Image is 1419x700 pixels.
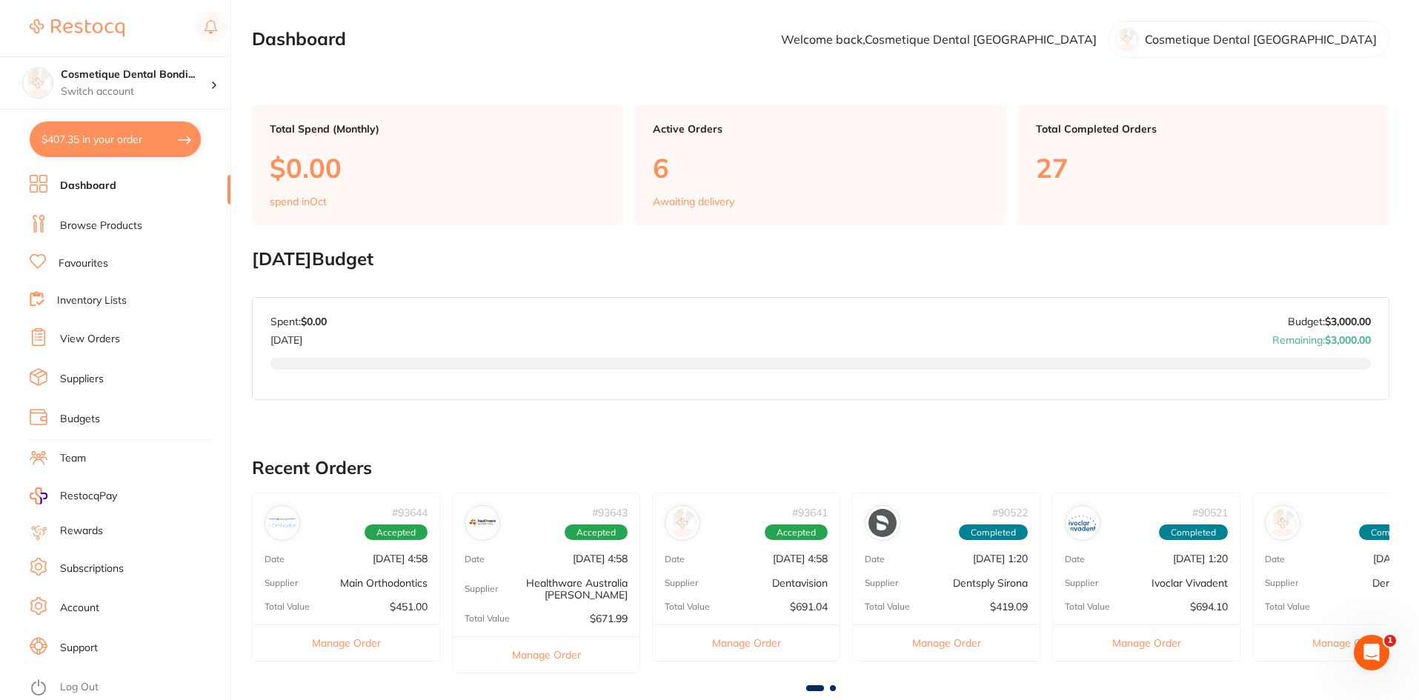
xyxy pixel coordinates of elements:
p: Active Orders [653,123,988,135]
p: [DATE] 4:58 [573,553,628,564]
strong: $0.00 [301,315,327,328]
p: $694.10 [1190,601,1228,613]
p: Date [265,554,285,564]
button: Manage Order [1053,624,1240,661]
span: RestocqPay [60,489,117,504]
iframe: Intercom live chat [1354,635,1389,670]
p: Total Completed Orders [1036,123,1372,135]
p: $419.09 [990,601,1028,613]
p: [DATE] [270,328,327,346]
p: # 90521 [1192,507,1228,519]
a: View Orders [60,332,120,347]
a: Active Orders6Awaiting delivery [635,105,1006,225]
img: Restocq Logo [30,19,124,37]
p: 27 [1036,153,1372,183]
p: Supplier [1065,578,1098,588]
p: $691.04 [790,601,828,613]
p: Main Orthodontics [340,577,428,589]
strong: $3,000.00 [1325,333,1371,347]
a: Budgets [60,412,100,427]
p: Supplier [465,584,498,594]
p: $451.00 [390,601,428,613]
p: Cosmetique Dental [GEOGRAPHIC_DATA] [1145,33,1377,46]
a: Support [60,641,98,656]
a: Inventory Lists [57,293,127,308]
p: $0.00 [270,153,605,183]
p: Dentsply Sirona [953,577,1028,589]
button: Manage Order [253,624,439,661]
p: Spent: [270,316,327,327]
a: Account [60,601,99,616]
p: # 93641 [792,507,828,519]
p: Awaiting delivery [653,196,734,207]
p: Supplier [865,578,898,588]
button: Log Out [30,676,226,700]
span: Accepted [365,524,428,541]
p: Total Value [1265,601,1310,612]
p: [DATE] 4:58 [373,553,428,564]
a: Browse Products [60,219,142,233]
p: Total Value [865,601,910,612]
p: # 93643 [592,507,628,519]
a: Dashboard [60,179,116,193]
img: Dentavision [1269,509,1297,537]
p: Remaining: [1272,328,1371,346]
h4: Cosmetique Dental Bondi Junction [61,67,210,82]
p: Date [1065,554,1085,564]
p: Date [465,554,485,564]
img: Dentavision [668,509,697,537]
p: Supplier [665,578,698,588]
p: $671.99 [590,613,628,624]
span: Completed [1159,524,1228,541]
a: Restocq Logo [30,11,124,45]
img: Dentsply Sirona [868,509,897,537]
p: Switch account [61,84,210,99]
p: Date [865,554,885,564]
h2: [DATE] Budget [252,249,1389,270]
a: Favourites [59,256,108,271]
a: Log Out [60,680,99,695]
a: Rewards [60,524,103,539]
p: [DATE] 4:58 [773,553,828,564]
a: Subscriptions [60,561,124,576]
p: Total Value [265,601,310,612]
p: Supplier [265,578,298,588]
p: Total Value [465,613,510,624]
button: Manage Order [453,636,639,673]
h2: Recent Orders [252,458,1389,479]
button: $407.35 in your order [30,121,201,157]
p: Supplier [1265,578,1298,588]
strong: $3,000.00 [1325,315,1371,328]
p: Date [1265,554,1285,564]
p: Total Value [1065,601,1110,612]
p: [DATE] 1:20 [1173,553,1228,564]
img: Cosmetique Dental Bondi Junction [23,68,53,98]
p: Healthware Australia [PERSON_NAME] [498,577,628,601]
p: Ivoclar Vivadent [1152,577,1228,589]
img: RestocqPay [30,487,47,504]
span: Completed [959,524,1028,541]
p: Total Spend (Monthly) [270,123,605,135]
p: [DATE] 1:20 [973,553,1028,564]
img: Healthware Australia Ridley [468,509,496,537]
span: Accepted [765,524,828,541]
a: Total Completed Orders27 [1018,105,1389,225]
a: RestocqPay [30,487,117,504]
p: spend in Oct [270,196,327,207]
p: Welcome back, Cosmetique Dental [GEOGRAPHIC_DATA] [781,33,1097,46]
a: Team [60,451,86,466]
span: 1 [1384,635,1396,647]
a: Total Spend (Monthly)$0.00spend inOct [252,105,623,225]
a: Suppliers [60,372,104,387]
span: Accepted [565,524,628,541]
img: Main Orthodontics [268,509,296,537]
p: Total Value [665,601,710,612]
button: Manage Order [653,624,840,661]
p: # 93644 [392,507,428,519]
p: 6 [653,153,988,183]
img: Ivoclar Vivadent [1069,509,1097,537]
p: Dentavision [772,577,828,589]
p: Budget: [1288,316,1371,327]
h2: Dashboard [252,29,346,50]
p: Date [665,554,685,564]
